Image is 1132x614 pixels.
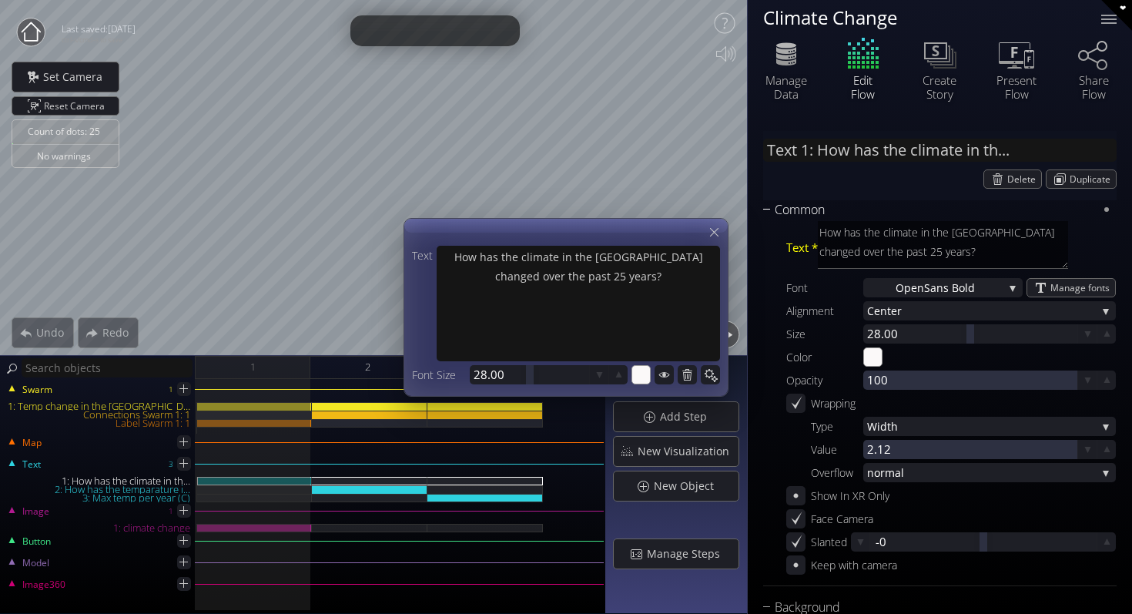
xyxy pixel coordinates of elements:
div: Climate Change [763,8,1082,27]
div: Type [786,417,863,436]
div: Face Camera [811,509,873,528]
span: Model [22,556,49,570]
span: Text [22,458,41,471]
div: 2: How has the temparature i... [2,485,196,494]
span: Add Step [659,409,716,424]
span: Delete [1007,170,1041,188]
span: Map [22,436,42,450]
span: New Object [653,478,723,494]
div: Share Flow [1067,73,1120,101]
div: Common [763,200,1097,220]
div: Slanted [811,532,847,552]
div: 1: climate change [2,524,196,532]
span: Sans Bold [924,278,975,297]
div: Font [786,278,863,297]
div: 3: Max temp per year (C) [2,494,196,502]
span: Set Camera [42,69,112,85]
div: Text [412,246,437,265]
div: Manage Data [759,73,813,101]
span: Reset Camera [44,97,110,115]
div: Present Flow [990,73,1043,101]
span: Button [22,535,51,549]
input: Search objects [22,358,193,377]
span: Width [867,417,1097,436]
span: Text * [786,238,818,257]
span: Manage fonts [1050,279,1115,297]
div: 1: How has the climate in th... [2,477,196,485]
div: Overflow [786,463,863,482]
div: Create Story [913,73,966,101]
div: Opacity [786,371,863,390]
div: Alignment [786,301,863,320]
span: nter [880,301,1097,320]
div: Label Swarm 1: 1 [2,419,196,428]
div: Connections Swarm 1: 1 [2,411,196,419]
span: 2 [365,357,370,377]
div: Keep with camera [811,555,897,575]
div: 1 [169,502,173,521]
div: 3 [169,455,173,474]
div: Font Size [412,365,470,384]
span: Ce [867,301,880,320]
span: New Visualization [637,444,738,459]
span: rmal [880,463,1097,482]
div: Value [786,440,863,459]
span: Image [22,505,49,518]
span: Image360 [22,578,65,592]
span: Duplicate [1070,170,1116,188]
span: no [867,463,880,482]
div: Show In XR Only [811,486,889,505]
div: Wrapping [811,394,856,413]
span: Manage Steps [646,546,729,562]
span: Open [896,278,924,297]
div: Size [786,324,863,344]
span: 1 [250,357,256,377]
div: 1 [169,380,173,399]
div: Color [786,347,863,367]
div: 1: Temp change in the [GEOGRAPHIC_DATA] [2,402,196,411]
span: Swarm [22,383,52,397]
